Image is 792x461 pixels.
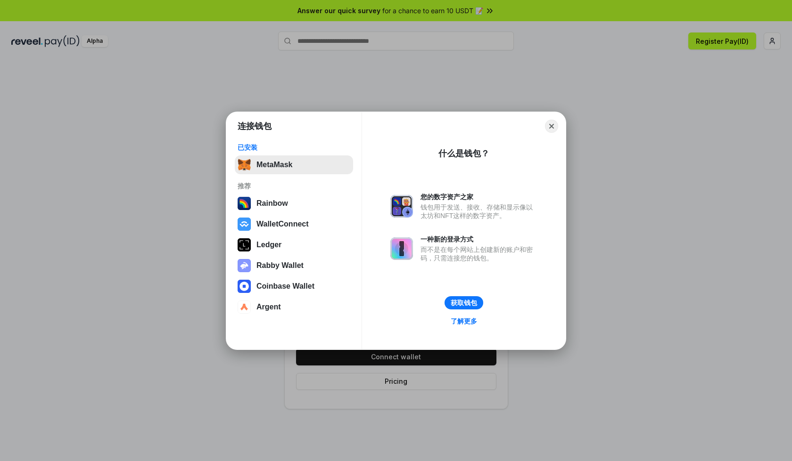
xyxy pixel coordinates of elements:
[451,299,477,307] div: 获取钱包
[421,193,537,201] div: 您的数字资产之家
[238,280,251,293] img: svg+xml,%3Csvg%20width%3D%2228%22%20height%3D%2228%22%20viewBox%3D%220%200%2028%2028%22%20fill%3D...
[238,197,251,210] img: svg+xml,%3Csvg%20width%3D%22120%22%20height%3D%22120%22%20viewBox%3D%220%200%20120%20120%22%20fil...
[390,237,413,260] img: svg+xml,%3Csvg%20xmlns%3D%22http%3A%2F%2Fwww.w3.org%2F2000%2Fsvg%22%20fill%3D%22none%22%20viewBox...
[235,215,353,234] button: WalletConnect
[256,261,304,270] div: Rabby Wallet
[256,303,281,311] div: Argent
[238,300,251,314] img: svg+xml,%3Csvg%20width%3D%2228%22%20height%3D%2228%22%20viewBox%3D%220%200%2028%2028%22%20fill%3D...
[238,238,251,251] img: svg+xml,%3Csvg%20xmlns%3D%22http%3A%2F%2Fwww.w3.org%2F2000%2Fsvg%22%20width%3D%2228%22%20height%3...
[438,148,489,159] div: 什么是钱包？
[235,298,353,316] button: Argent
[451,317,477,325] div: 了解更多
[238,182,350,190] div: 推荐
[421,235,537,243] div: 一种新的登录方式
[256,282,314,291] div: Coinbase Wallet
[238,158,251,171] img: svg+xml,%3Csvg%20fill%3D%22none%22%20height%3D%2233%22%20viewBox%3D%220%200%2035%2033%22%20width%...
[256,220,309,228] div: WalletConnect
[445,296,483,309] button: 获取钱包
[421,245,537,262] div: 而不是在每个网站上创建新的账户和密码，只需连接您的钱包。
[390,195,413,218] img: svg+xml,%3Csvg%20xmlns%3D%22http%3A%2F%2Fwww.w3.org%2F2000%2Fsvg%22%20fill%3D%22none%22%20viewBox...
[235,235,353,254] button: Ledger
[235,155,353,174] button: MetaMask
[421,203,537,220] div: 钱包用于发送、接收、存储和显示像以太坊和NFT这样的数字资产。
[238,121,272,132] h1: 连接钱包
[238,143,350,152] div: 已安装
[256,199,288,208] div: Rainbow
[545,120,558,133] button: Close
[256,241,281,249] div: Ledger
[238,218,251,231] img: svg+xml,%3Csvg%20width%3D%2228%22%20height%3D%2228%22%20viewBox%3D%220%200%2028%2028%22%20fill%3D...
[235,194,353,213] button: Rainbow
[235,256,353,275] button: Rabby Wallet
[235,277,353,296] button: Coinbase Wallet
[238,259,251,272] img: svg+xml,%3Csvg%20xmlns%3D%22http%3A%2F%2Fwww.w3.org%2F2000%2Fsvg%22%20fill%3D%22none%22%20viewBox...
[445,315,483,327] a: 了解更多
[256,161,292,169] div: MetaMask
